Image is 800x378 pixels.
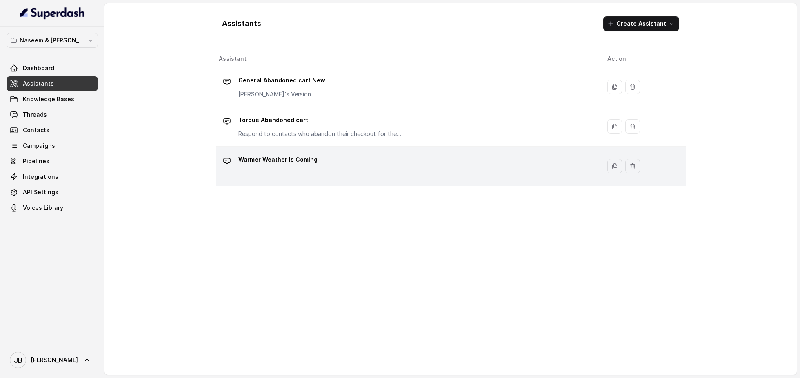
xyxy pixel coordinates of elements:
span: Voices Library [23,204,63,212]
a: Contacts [7,123,98,138]
a: Assistants [7,76,98,91]
a: Integrations [7,169,98,184]
p: Torque Abandoned cart [238,113,402,127]
p: [PERSON_NAME]'s Version [238,90,325,98]
a: Campaigns [7,138,98,153]
span: Contacts [23,126,49,134]
th: Assistant [216,51,601,67]
a: Threads [7,107,98,122]
a: Pipelines [7,154,98,169]
a: [PERSON_NAME] [7,349,98,371]
span: Assistants [23,80,54,88]
th: Action [601,51,686,67]
p: Respond to contacts who abandon their checkout for the torque jacket [238,130,402,138]
button: Create Assistant [603,16,679,31]
a: Dashboard [7,61,98,76]
span: Threads [23,111,47,119]
span: [PERSON_NAME] [31,356,78,364]
span: Dashboard [23,64,54,72]
p: General Abandoned cart New [238,74,325,87]
p: Naseem & [PERSON_NAME] [20,36,85,45]
span: Pipelines [23,157,49,165]
span: API Settings [23,188,58,196]
p: Warmer Weather Is Coming [238,153,318,166]
h1: Assistants [222,17,261,30]
span: Integrations [23,173,58,181]
span: Campaigns [23,142,55,150]
a: Voices Library [7,200,98,215]
span: Knowledge Bases [23,95,74,103]
button: Naseem & [PERSON_NAME] [7,33,98,48]
a: Knowledge Bases [7,92,98,107]
text: JB [14,356,22,365]
a: API Settings [7,185,98,200]
img: light.svg [20,7,85,20]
